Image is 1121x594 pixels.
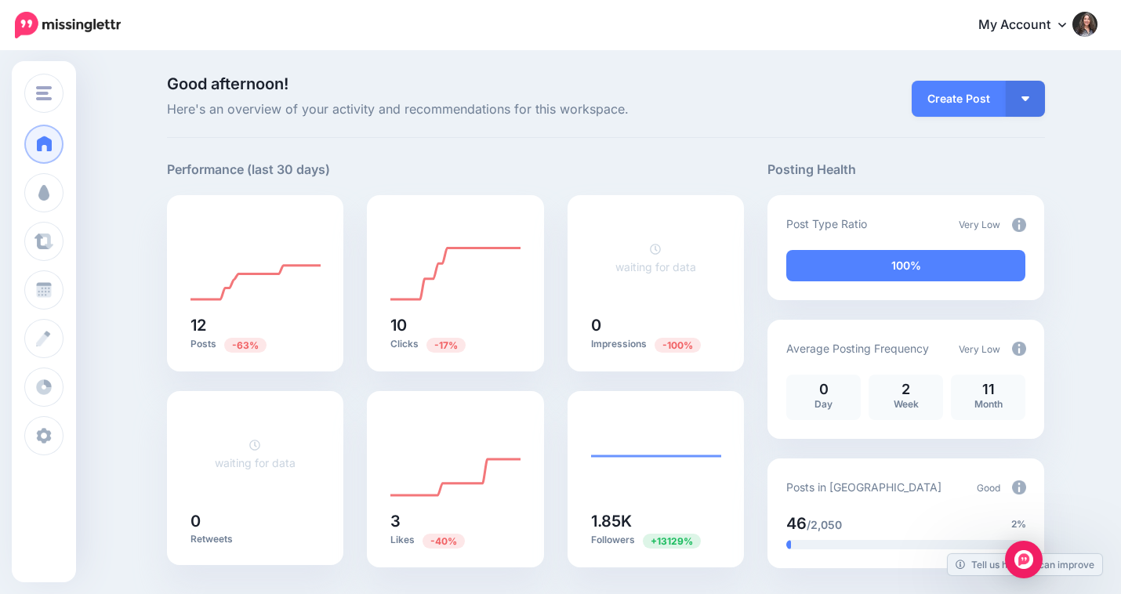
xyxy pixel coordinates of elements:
[912,81,1006,117] a: Create Post
[390,513,521,529] h5: 3
[786,250,1025,281] div: 100% of your posts in the last 30 days have been from Drip Campaigns
[15,12,121,38] img: Missinglettr
[1012,218,1026,232] img: info-circle-grey.png
[786,478,941,496] p: Posts in [GEOGRAPHIC_DATA]
[423,534,465,549] span: Previous period: 5
[1011,516,1026,532] span: 2%
[814,398,833,410] span: Day
[615,242,696,273] a: waiting for data
[224,338,267,353] span: Previous period: 32
[190,337,321,352] p: Posts
[959,382,1018,397] p: 11
[963,6,1097,45] a: My Account
[36,86,52,100] img: menu.png
[190,513,321,529] h5: 0
[591,533,721,548] p: Followers
[643,534,701,549] span: Previous period: 14
[959,219,1000,230] span: Very Low
[959,343,1000,355] span: Very Low
[794,382,853,397] p: 0
[786,339,929,357] p: Average Posting Frequency
[974,398,1003,410] span: Month
[215,438,296,469] a: waiting for data
[390,533,521,548] p: Likes
[167,74,288,93] span: Good afternoon!
[1012,342,1026,356] img: info-circle-grey.png
[190,317,321,333] h5: 12
[1005,541,1043,578] div: Open Intercom Messenger
[786,514,807,533] span: 46
[977,482,1000,494] span: Good
[390,317,521,333] h5: 10
[786,215,867,233] p: Post Type Ratio
[426,338,466,353] span: Previous period: 12
[167,160,330,179] h5: Performance (last 30 days)
[390,337,521,352] p: Clicks
[767,160,1044,179] h5: Posting Health
[786,540,791,549] div: 2% of your posts in the last 30 days have been from Drip Campaigns
[591,513,721,529] h5: 1.85K
[1012,480,1026,494] img: info-circle-grey.png
[190,533,321,545] p: Retweets
[591,337,721,352] p: Impressions
[591,317,721,333] h5: 0
[807,518,842,531] span: /2,050
[655,338,701,353] span: Previous period: 79
[167,100,745,120] span: Here's an overview of your activity and recommendations for this workspace.
[894,398,919,410] span: Week
[876,382,935,397] p: 2
[948,554,1102,575] a: Tell us how we can improve
[1021,96,1029,101] img: arrow-down-white.png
